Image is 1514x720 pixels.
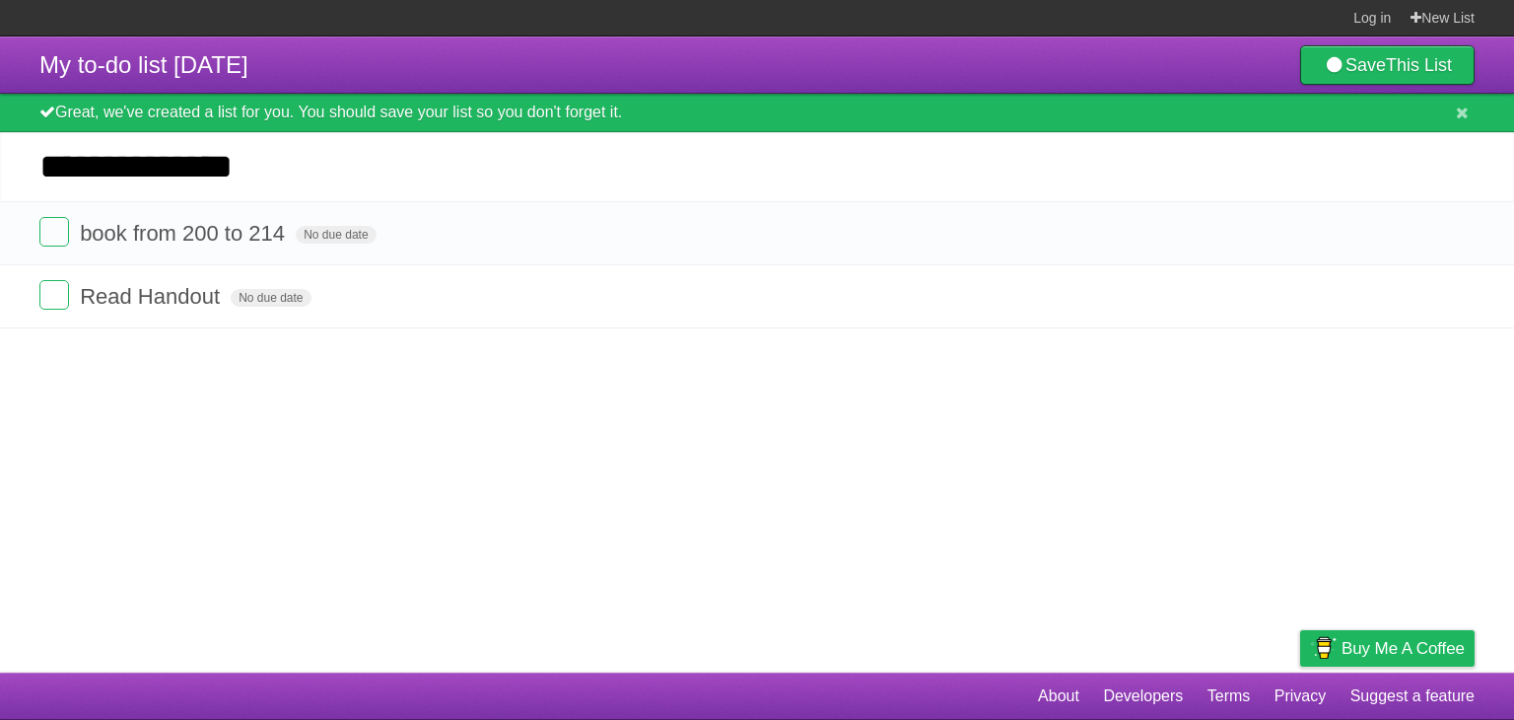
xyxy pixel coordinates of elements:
[39,280,69,310] label: Done
[39,51,248,78] span: My to-do list [DATE]
[296,226,376,244] span: No due date
[1350,678,1475,715] a: Suggest a feature
[1207,678,1251,715] a: Terms
[1038,678,1079,715] a: About
[80,221,290,246] span: book from 200 to 214
[1300,45,1475,85] a: SaveThis List
[1310,631,1337,665] img: Buy me a coffee
[1342,631,1465,666] span: Buy me a coffee
[39,217,69,247] label: Done
[1300,630,1475,667] a: Buy me a coffee
[1386,55,1452,75] b: This List
[1274,678,1326,715] a: Privacy
[231,289,310,307] span: No due date
[80,284,225,309] span: Read Handout
[1103,678,1183,715] a: Developers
